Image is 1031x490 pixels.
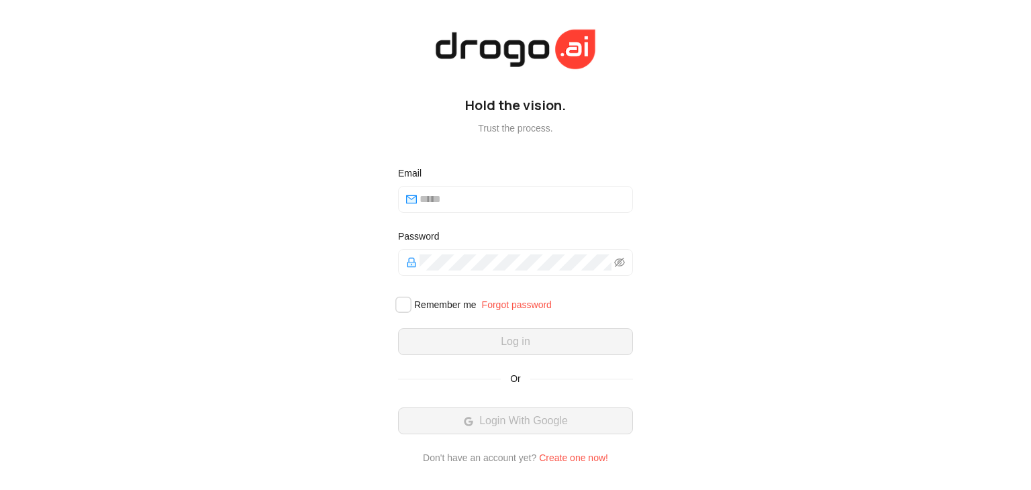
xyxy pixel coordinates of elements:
h5: Hold the vision. [398,97,633,113]
span: Or [501,371,530,386]
a: Create one now! [539,452,608,463]
p: Trust the process. [398,123,633,134]
span: Don't have an account yet? [423,452,536,463]
button: Login With Google [398,407,633,434]
a: Forgot password [482,299,552,310]
label: Email [398,166,431,181]
button: Log in [398,328,633,355]
span: eye-invisible [614,257,625,268]
span: mail [406,194,417,205]
span: Remember me [409,297,482,312]
label: Password [398,229,448,244]
img: hera logo [432,25,599,74]
span: lock [406,257,417,268]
